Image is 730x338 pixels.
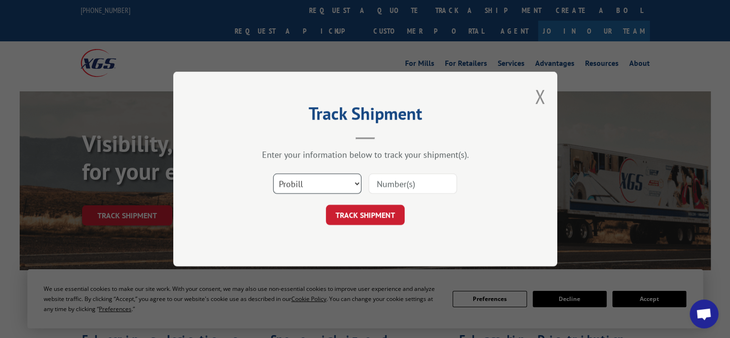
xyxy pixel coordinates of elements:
[690,300,718,328] div: Open chat
[369,174,457,194] input: Number(s)
[221,149,509,160] div: Enter your information below to track your shipment(s).
[221,107,509,125] h2: Track Shipment
[535,84,545,109] button: Close modal
[326,205,405,225] button: TRACK SHIPMENT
